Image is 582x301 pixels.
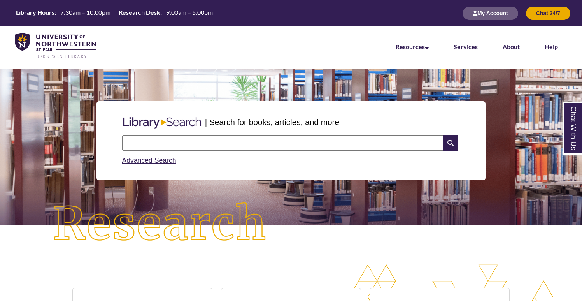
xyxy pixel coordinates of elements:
img: UNWSP Library Logo [15,33,96,59]
a: Advanced Search [122,157,176,164]
p: | Search for books, articles, and more [205,116,339,128]
a: Help [545,43,558,50]
table: Hours Today [13,8,216,18]
a: Chat 24/7 [526,10,570,16]
a: Services [454,43,478,50]
button: My Account [463,7,518,20]
img: Libary Search [119,114,205,132]
img: Research [29,179,291,270]
th: Research Desk: [116,8,163,17]
a: Resources [396,43,429,50]
a: My Account [463,10,518,16]
th: Library Hours: [13,8,57,17]
a: Hours Today [13,8,216,19]
i: Search [443,135,458,151]
a: About [503,43,520,50]
span: 7:30am – 10:00pm [60,9,110,16]
span: 9:00am – 5:00pm [166,9,213,16]
button: Chat 24/7 [526,7,570,20]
